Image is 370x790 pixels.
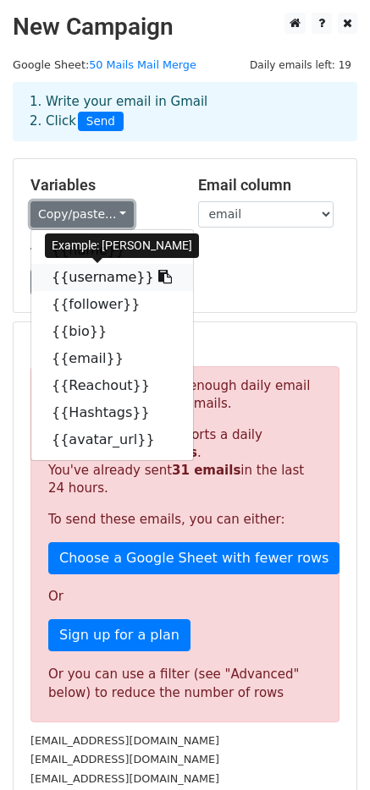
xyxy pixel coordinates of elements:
div: Example: [PERSON_NAME] [45,233,199,258]
small: Google Sheet: [13,58,196,71]
a: {{follower}} [31,291,193,318]
a: 50 Mails Mail Merge [89,58,196,71]
a: {{Hashtags}} [31,399,193,426]
a: Daily emails left: 19 [244,58,357,71]
a: Choose a Google Sheet with fewer rows [48,542,340,574]
span: Daily emails left: 19 [244,56,357,74]
a: {{name}} [31,237,193,264]
a: {{username}} [31,264,193,291]
div: Chat-Widget [285,709,370,790]
a: Copy/paste... [30,201,134,228]
p: To send these emails, you can either: [48,511,322,529]
div: Or you can use a filter (see "Advanced" below) to reduce the number of rows [48,665,322,703]
strong: 31 emails [172,463,240,478]
a: {{bio}} [31,318,193,345]
small: [EMAIL_ADDRESS][DOMAIN_NAME] [30,753,219,765]
span: Send [78,112,124,132]
p: Your current plan supports a daily maximum of . You've already sent in the last 24 hours. [48,426,322,497]
h2: New Campaign [13,13,357,41]
iframe: Chat Widget [285,709,370,790]
a: Sign up for a plan [48,619,191,651]
h5: Email column [198,176,340,195]
h5: Variables [30,176,173,195]
a: {{email}} [31,345,193,372]
a: {{Reachout}} [31,372,193,399]
div: 1. Write your email in Gmail 2. Click [17,92,353,131]
a: {{avatar_url}} [31,426,193,453]
small: [EMAIL_ADDRESS][DOMAIN_NAME] [30,772,219,785]
p: Or [48,588,322,606]
small: [EMAIL_ADDRESS][DOMAIN_NAME] [30,734,219,747]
